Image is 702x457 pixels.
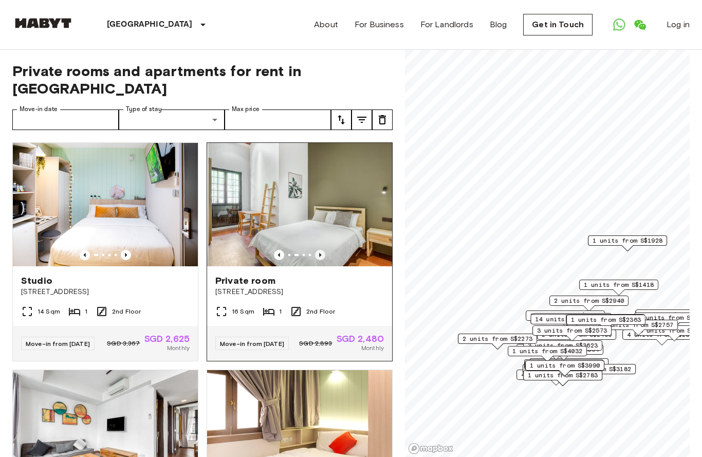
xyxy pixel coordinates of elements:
button: tune [352,109,372,130]
span: 14 Sqm [38,307,60,316]
img: Habyt [12,18,74,28]
span: Monthly [167,343,190,353]
a: Log in [667,19,690,31]
span: 1 units from S$3990 [530,361,600,370]
div: Map marker [622,330,701,345]
a: Mapbox logo [408,443,453,454]
span: Private rooms and apartments for rent in [GEOGRAPHIC_DATA] [12,62,393,97]
div: Map marker [516,370,596,386]
span: 1 [85,307,87,316]
span: 2 units from S$2940 [554,296,624,305]
div: Map marker [526,310,605,326]
div: Map marker [525,360,604,376]
span: 1 units from S$1928 [593,236,662,245]
span: 2 units from S$2757 [603,320,673,330]
a: Blog [490,19,507,31]
span: 2nd Floor [306,307,335,316]
img: Marketing picture of unit SG-01-111-002-001 [13,143,198,266]
a: Open WhatsApp [609,14,630,35]
div: Map marker [508,346,587,362]
div: Map marker [530,314,613,330]
div: Map marker [588,235,667,251]
span: 3 units from S$3623 [528,341,598,350]
a: For Landlords [420,19,473,31]
span: 2nd Floor [112,307,141,316]
span: 1 units from S$3182 [561,364,631,374]
div: Map marker [525,361,604,377]
span: Private room [215,275,275,287]
span: 4 units from S$1680 [521,370,591,379]
p: [GEOGRAPHIC_DATA] [107,19,193,31]
label: Move-in date [20,105,58,114]
a: About [314,19,338,31]
button: Previous image [121,250,131,260]
div: Map marker [549,296,629,312]
span: [STREET_ADDRESS] [21,287,190,297]
button: tune [372,109,393,130]
div: Map marker [599,320,678,336]
div: Map marker [537,330,616,345]
button: tune [331,109,352,130]
button: Previous image [80,250,90,260]
div: Map marker [566,314,645,330]
div: Map marker [529,358,608,374]
a: Marketing picture of unit SG-01-111-002-001Previous imagePrevious imageStudio[STREET_ADDRESS]14 S... [12,142,198,361]
a: Open WeChat [630,14,650,35]
a: Marketing picture of unit SG-01-021-008-01Marketing picture of unit SG-01-021-008-01Previous imag... [207,142,393,361]
span: 14 units from S$2348 [535,315,608,324]
div: Map marker [524,344,603,360]
img: Marketing picture of unit SG-01-021-008-01 [209,143,394,266]
div: Map marker [458,334,537,350]
a: Get in Touch [523,14,593,35]
span: 3 units from S$2573 [537,326,607,335]
span: 1 units from S$4032 [512,346,582,356]
span: Move-in from [DATE] [26,340,90,348]
span: Move-in from [DATE] [220,340,284,348]
div: Map marker [532,313,612,329]
span: 1 units from S$3600 [534,359,604,368]
span: SGD 2,893 [299,339,332,348]
span: 1 [279,307,282,316]
span: 16 Sqm [232,307,254,316]
span: 2 units from S$2273 [463,334,532,343]
a: For Business [355,19,404,31]
div: Map marker [523,340,602,356]
span: 3 units from S$1764 [530,311,600,320]
label: Type of stay [126,105,162,114]
span: Monthly [361,343,384,353]
span: 1 units from S$2363 [571,315,641,324]
div: Map marker [532,325,612,341]
button: Previous image [274,250,284,260]
div: Map marker [523,364,602,380]
span: SGD 3,367 [107,339,140,348]
input: Choose date [12,109,119,130]
div: Map marker [579,280,658,296]
div: Map marker [557,364,636,380]
span: Studio [21,275,52,287]
span: SGD 2,480 [337,334,384,343]
div: Map marker [524,359,603,375]
span: 1 units from S$1418 [584,280,654,289]
div: Map marker [523,370,602,386]
button: Previous image [315,250,325,260]
span: 3 units from S$3024 [537,314,607,323]
span: [STREET_ADDRESS] [215,287,384,297]
label: Max price [232,105,260,114]
span: SGD 2,625 [144,334,190,343]
div: Map marker [566,315,645,331]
